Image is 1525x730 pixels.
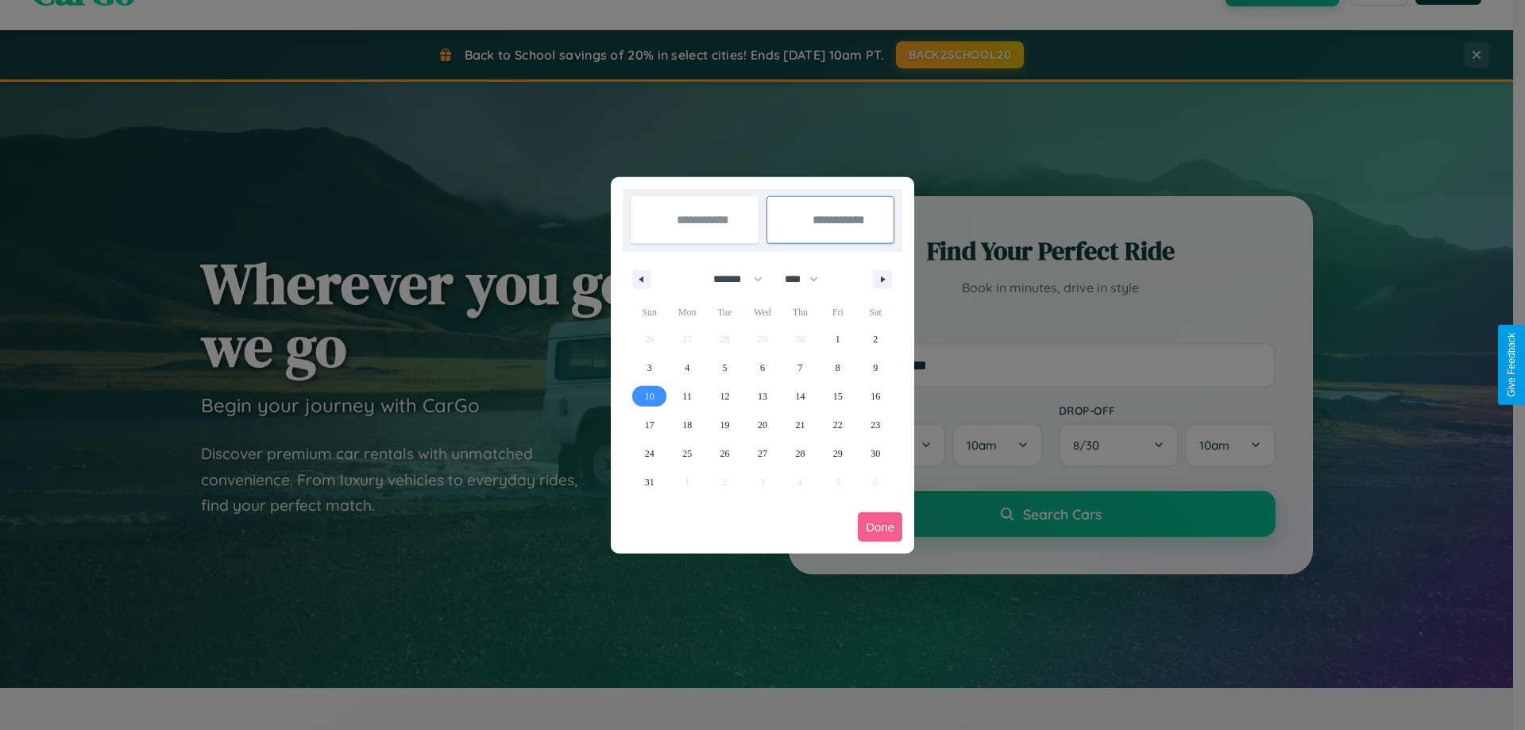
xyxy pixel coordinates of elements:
button: 16 [857,382,894,411]
button: 11 [668,382,705,411]
span: Fri [819,299,856,325]
span: 26 [720,439,730,468]
span: 13 [758,382,767,411]
span: 10 [645,382,654,411]
button: 29 [819,439,856,468]
button: 18 [668,411,705,439]
button: 5 [706,353,743,382]
span: 29 [833,439,843,468]
button: 9 [857,353,894,382]
button: 24 [631,439,668,468]
span: 25 [682,439,692,468]
button: 15 [819,382,856,411]
span: 18 [682,411,692,439]
span: 22 [833,411,843,439]
span: 15 [833,382,843,411]
span: 30 [871,439,880,468]
button: 1 [819,325,856,353]
button: 17 [631,411,668,439]
button: Done [858,512,902,542]
button: 14 [782,382,819,411]
span: 12 [720,382,730,411]
span: 23 [871,411,880,439]
button: 30 [857,439,894,468]
button: 6 [743,353,781,382]
span: 11 [682,382,692,411]
span: 17 [645,411,654,439]
span: 14 [795,382,805,411]
span: Wed [743,299,781,325]
button: 3 [631,353,668,382]
button: 4 [668,353,705,382]
button: 27 [743,439,781,468]
button: 12 [706,382,743,411]
button: 20 [743,411,781,439]
button: 21 [782,411,819,439]
button: 7 [782,353,819,382]
span: 19 [720,411,730,439]
span: 4 [685,353,689,382]
button: 23 [857,411,894,439]
span: 6 [760,353,765,382]
span: 24 [645,439,654,468]
span: Mon [668,299,705,325]
span: 2 [873,325,878,353]
span: 1 [836,325,840,353]
span: 28 [795,439,805,468]
div: Give Feedback [1506,333,1517,397]
span: Tue [706,299,743,325]
span: 7 [797,353,802,382]
button: 26 [706,439,743,468]
span: 31 [645,468,654,496]
span: Sun [631,299,668,325]
button: 10 [631,382,668,411]
span: Sat [857,299,894,325]
span: 3 [647,353,652,382]
span: 9 [873,353,878,382]
button: 19 [706,411,743,439]
span: 5 [723,353,728,382]
span: 8 [836,353,840,382]
span: 20 [758,411,767,439]
span: 21 [795,411,805,439]
span: Thu [782,299,819,325]
span: 16 [871,382,880,411]
button: 13 [743,382,781,411]
span: 27 [758,439,767,468]
button: 2 [857,325,894,353]
button: 8 [819,353,856,382]
button: 28 [782,439,819,468]
button: 31 [631,468,668,496]
button: 22 [819,411,856,439]
button: 25 [668,439,705,468]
